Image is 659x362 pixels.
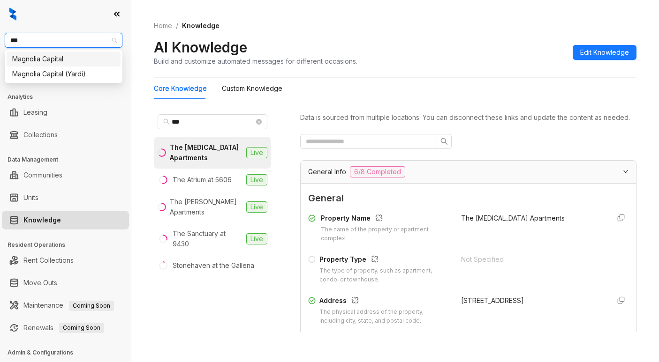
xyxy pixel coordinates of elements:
[2,296,129,315] li: Maintenance
[321,225,449,243] div: The name of the property or apartment complex.
[23,211,61,229] a: Knowledge
[170,142,242,163] div: The [MEDICAL_DATA] Apartments
[8,155,131,164] h3: Data Management
[154,56,357,66] div: Build and customize automated messages for different occasions.
[8,348,131,357] h3: Admin & Configurations
[300,112,636,123] div: Data is sourced from multiple locations. You can disconnect these links and update the content as...
[2,103,129,122] li: Leasing
[182,22,220,30] span: Knowledge
[23,251,74,270] a: Rent Collections
[2,166,129,185] li: Communities
[23,126,58,144] a: Collections
[173,175,232,185] div: The Atrium at 5606
[2,318,129,337] li: Renewals
[623,169,629,174] span: expanded
[2,63,129,81] li: Leads
[176,21,178,31] li: /
[23,273,57,292] a: Move Outs
[2,273,129,292] li: Move Outs
[246,201,267,213] span: Live
[23,188,38,207] a: Units
[301,161,636,183] div: General Info6/8 Completed
[573,45,636,60] button: Edit Knowledge
[461,214,565,222] span: The [MEDICAL_DATA] Apartments
[256,119,262,125] span: close-circle
[2,126,129,144] li: Collections
[321,213,449,225] div: Property Name
[308,167,346,177] span: General Info
[2,251,129,270] li: Rent Collections
[246,233,267,244] span: Live
[59,323,104,333] span: Coming Soon
[170,197,242,217] div: The [PERSON_NAME] Apartments
[173,260,254,271] div: Stonehaven at the Galleria
[461,296,603,306] div: [STREET_ADDRESS]
[246,147,267,158] span: Live
[12,69,115,79] div: Magnolia Capital (Yardi)
[350,166,405,177] span: 6/8 Completed
[7,52,121,66] div: Magnolia Capital
[2,188,129,207] li: Units
[154,83,207,94] div: Core Knowledge
[580,47,629,58] span: Edit Knowledge
[319,254,450,266] div: Property Type
[23,318,104,337] a: RenewalsComing Soon
[7,66,121,81] div: Magnolia Capital (Yardi)
[319,308,450,325] div: The physical address of the property, including city, state, and postal code.
[163,118,170,125] span: search
[222,83,282,94] div: Custom Knowledge
[12,54,115,64] div: Magnolia Capital
[319,296,450,308] div: Address
[69,301,114,311] span: Coming Soon
[23,103,47,122] a: Leasing
[246,174,267,185] span: Live
[440,138,448,145] span: search
[173,229,242,249] div: The Sanctuary at 9430
[8,93,131,101] h3: Analytics
[461,254,603,265] div: Not Specified
[319,266,450,284] div: The type of property, such as apartment, condo, or townhouse.
[154,38,247,56] h2: AI Knowledge
[308,191,629,206] span: General
[23,166,62,185] a: Communities
[152,21,174,31] a: Home
[9,7,16,21] img: logo
[8,241,131,249] h3: Resident Operations
[2,211,129,229] li: Knowledge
